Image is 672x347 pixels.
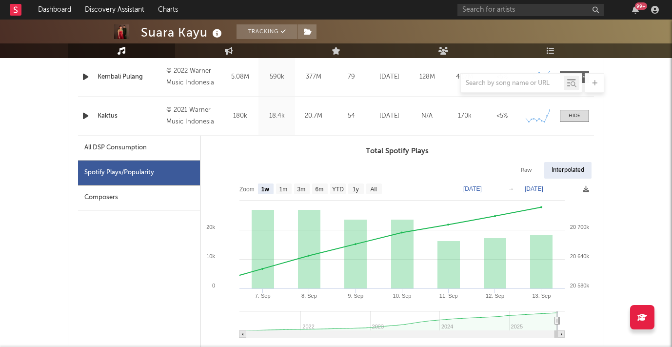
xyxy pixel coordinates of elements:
[166,104,219,128] div: © 2021 Warner Music Indonesia
[206,224,215,230] text: 20k
[461,80,564,87] input: Search by song name or URL
[316,186,324,193] text: 6m
[261,186,270,193] text: 1w
[411,72,443,82] div: 128M
[279,186,288,193] text: 1m
[370,186,376,193] text: All
[78,136,200,161] div: All DSP Consumption
[332,186,344,193] text: YTD
[84,142,147,154] div: All DSP Consumption
[206,253,215,259] text: 10k
[200,145,594,157] h3: Total Spotify Plays
[348,293,363,299] text: 9. Sep
[632,6,639,14] button: 99+
[239,186,255,193] text: Zoom
[261,111,293,121] div: 18.4k
[98,72,161,82] a: Kembali Pulang
[393,293,412,299] text: 10. Sep
[448,72,481,82] div: 4.17M
[508,185,514,192] text: →
[301,293,317,299] text: 8. Sep
[297,72,329,82] div: 377M
[297,186,306,193] text: 3m
[353,186,359,193] text: 1y
[297,111,329,121] div: 20.7M
[463,185,482,192] text: [DATE]
[261,72,293,82] div: 590k
[78,161,200,185] div: Spotify Plays/Popularity
[334,111,368,121] div: 54
[532,293,551,299] text: 13. Sep
[570,224,590,230] text: 20 700k
[486,111,518,121] div: <5%
[525,185,543,192] text: [DATE]
[212,283,215,288] text: 0
[224,111,256,121] div: 180k
[570,253,590,259] text: 20 640k
[457,4,604,16] input: Search for artists
[255,293,271,299] text: 7. Sep
[373,111,406,121] div: [DATE]
[439,293,458,299] text: 11. Sep
[98,111,161,121] a: Kaktus
[570,283,590,288] text: 20 580k
[373,72,406,82] div: [DATE]
[514,162,539,179] div: Raw
[166,65,219,89] div: © 2022 Warner Music Indonesia
[334,72,368,82] div: 79
[486,293,504,299] text: 12. Sep
[141,24,224,41] div: Suara Kayu
[448,111,481,121] div: 170k
[486,72,518,82] div: <5%
[635,2,647,10] div: 99 +
[224,72,256,82] div: 5.08M
[78,185,200,210] div: Composers
[411,111,443,121] div: N/A
[237,24,297,39] button: Tracking
[544,162,592,179] div: Interpolated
